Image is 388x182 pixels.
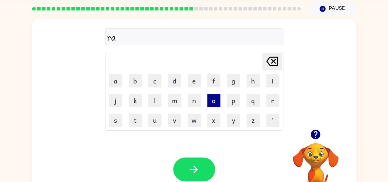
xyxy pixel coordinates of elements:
button: p [227,94,240,107]
div: ra [107,30,281,44]
button: s [109,114,122,127]
button: m [168,94,181,107]
button: a [109,74,122,87]
button: b [129,74,142,87]
button: f [207,74,220,87]
button: q [247,94,260,107]
button: g [227,74,240,87]
button: y [227,114,240,127]
button: w [188,114,201,127]
button: u [148,114,161,127]
button: n [188,94,201,107]
button: Pause [309,1,356,16]
button: t [129,114,142,127]
button: z [247,114,260,127]
button: i [266,74,279,87]
button: o [207,94,220,107]
button: v [168,114,181,127]
button: x [207,114,220,127]
button: l [148,94,161,107]
button: e [188,74,201,87]
button: c [148,74,161,87]
button: r [266,94,279,107]
button: j [109,94,122,107]
button: h [247,74,260,87]
button: d [168,74,181,87]
button: ' [266,114,279,127]
button: k [129,94,142,107]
